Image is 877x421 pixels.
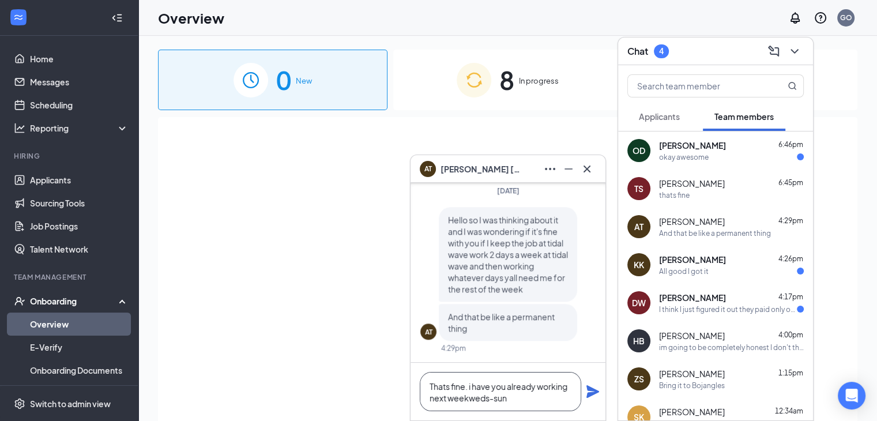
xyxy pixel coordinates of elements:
[778,292,803,301] span: 4:17pm
[788,11,802,25] svg: Notifications
[634,373,644,385] div: ZS
[14,151,126,161] div: Hiring
[659,381,725,390] div: Bring it to Bojangles
[578,160,596,178] button: Cross
[562,162,575,176] svg: Minimize
[425,327,432,337] div: AT
[778,369,803,377] span: 1:15pm
[14,295,25,307] svg: UserCheck
[111,12,123,24] svg: Collapse
[788,81,797,91] svg: MagnifyingGlass
[767,44,781,58] svg: ComposeMessage
[778,140,803,149] span: 6:46pm
[628,75,765,97] input: Search team member
[13,12,24,23] svg: WorkstreamLogo
[778,216,803,225] span: 4:29pm
[634,183,643,194] div: TS
[633,335,645,347] div: HB
[659,292,726,303] span: [PERSON_NAME]
[659,368,725,379] span: [PERSON_NAME]
[814,11,827,25] svg: QuestionInfo
[541,160,559,178] button: Ellipses
[30,215,129,238] a: Job Postings
[838,382,865,409] div: Open Intercom Messenger
[659,46,664,56] div: 4
[30,168,129,191] a: Applicants
[659,228,771,238] div: And that be like a permanent thing
[448,311,555,333] span: And that be like a permanent thing
[448,215,568,294] span: Hello so I was thinking about it and I was wondering if it's fine with you if I keep the job at t...
[778,178,803,187] span: 6:45pm
[714,111,774,122] span: Team members
[543,162,557,176] svg: Ellipses
[420,372,581,411] textarea: Thats fine. i have you already working next weekweds-sun
[659,152,709,162] div: okay awesome
[14,272,126,282] div: Team Management
[30,336,129,359] a: E-Verify
[30,398,111,409] div: Switch to admin view
[30,70,129,93] a: Messages
[441,163,521,175] span: [PERSON_NAME] [PERSON_NAME]
[30,122,129,134] div: Reporting
[30,382,129,405] a: Activity log
[276,60,291,100] span: 0
[659,178,725,189] span: [PERSON_NAME]
[519,75,559,87] span: In progress
[296,75,312,87] span: New
[788,44,801,58] svg: ChevronDown
[639,111,680,122] span: Applicants
[559,160,578,178] button: Minimize
[659,190,690,200] div: thats fine
[634,221,643,232] div: AT
[30,359,129,382] a: Onboarding Documents
[840,13,852,22] div: GO
[30,313,129,336] a: Overview
[634,259,644,270] div: KK
[30,238,129,261] a: Talent Network
[497,186,520,195] span: [DATE]
[30,295,119,307] div: Onboarding
[14,122,25,134] svg: Analysis
[499,60,514,100] span: 8
[659,343,804,352] div: im going to be completely honest I don't think bojangles is the right place for me. It's not anyt...
[659,254,726,265] span: [PERSON_NAME]
[30,191,129,215] a: Sourcing Tools
[778,330,803,339] span: 4:00pm
[659,305,797,314] div: I think I just figured it out they paid only orientation not last week training so with early pay...
[30,93,129,116] a: Scheduling
[633,145,645,156] div: OD
[765,42,783,61] button: ComposeMessage
[586,385,600,399] svg: Plane
[659,330,725,341] span: [PERSON_NAME]
[785,42,804,61] button: ChevronDown
[632,297,646,309] div: DW
[14,398,25,409] svg: Settings
[627,45,648,58] h3: Chat
[580,162,594,176] svg: Cross
[659,216,725,227] span: [PERSON_NAME]
[158,8,224,28] h1: Overview
[778,254,803,263] span: 4:26pm
[659,406,725,418] span: [PERSON_NAME]
[659,266,709,276] div: All good I got it
[659,140,726,151] span: [PERSON_NAME]
[775,407,803,415] span: 12:34am
[441,343,466,353] div: 4:29pm
[30,47,129,70] a: Home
